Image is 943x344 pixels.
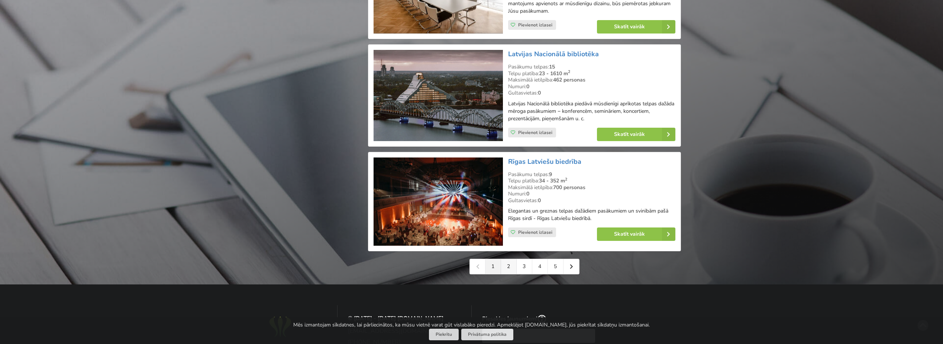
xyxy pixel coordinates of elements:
[548,259,563,274] a: 5
[429,329,459,340] button: Piekrītu
[597,227,675,241] a: Skatīt vairāk
[267,315,293,339] img: Baltic Meeting Rooms
[485,259,501,274] a: 1
[508,171,675,178] div: Pasākumu telpas:
[568,69,570,74] sup: 2
[539,177,567,184] strong: 34 - 352 m
[539,70,570,77] strong: 23 - 1610 m
[374,50,503,141] img: Konferenču centrs | Rīga | Latvijas Nacionālā bibliotēka
[518,229,552,235] span: Pievienot izlasei
[508,64,675,70] div: Pasākumu telpas:
[508,157,581,166] a: Rīgas Latviešu biedrība
[482,315,595,324] p: Piesakies jaunumiem!
[508,70,675,77] div: Telpu platība:
[549,63,555,70] strong: 15
[508,191,675,197] div: Numuri:
[508,90,675,96] div: Gultasvietas:
[549,171,552,178] strong: 9
[348,315,461,322] p: © [DATE] - [DATE] [DOMAIN_NAME]
[597,20,675,34] a: Skatīt vairāk
[538,89,541,96] strong: 0
[532,259,548,274] a: 4
[508,207,675,222] p: Elegantas un greznas telpas dažādiem pasākumiem un svinībām pašā Rīgas sirdī - Rīgas Latviešu bie...
[508,50,599,58] a: Latvijas Nacionālā bibliotēka
[538,197,541,204] strong: 0
[518,22,552,28] span: Pievienot izlasei
[508,100,675,122] p: Latvijas Nacionālā bibliotēka piedāvā mūsdienīgi aprīkotas telpas dažāda mēroga pasākumiem − konf...
[508,197,675,204] div: Gultasvietas:
[508,178,675,184] div: Telpu platība:
[374,157,503,246] img: Vēsturiska vieta | Rīga | Rīgas Latviešu biedrība
[553,184,585,191] strong: 700 personas
[565,176,567,182] sup: 2
[508,83,675,90] div: Numuri:
[597,128,675,141] a: Skatīt vairāk
[526,83,529,90] strong: 0
[517,259,532,274] a: 3
[461,329,513,340] a: Privātuma politika
[501,259,517,274] a: 2
[508,77,675,83] div: Maksimālā ietilpība:
[508,184,675,191] div: Maksimālā ietilpība:
[518,130,552,136] span: Pievienot izlasei
[553,76,585,83] strong: 462 personas
[526,190,529,197] strong: 0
